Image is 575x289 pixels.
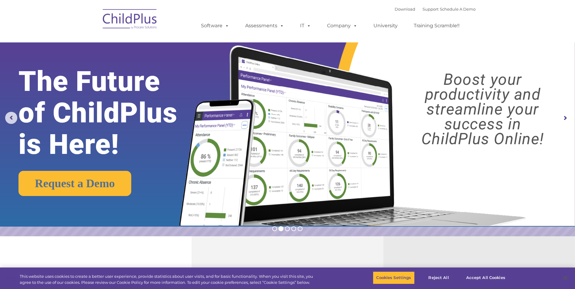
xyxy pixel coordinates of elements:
[239,20,290,32] a: Assessments
[84,40,103,45] span: Last name
[100,5,160,35] img: ChildPlus by Procare Solutions
[18,171,131,196] a: Request a Demo
[195,20,235,32] a: Software
[423,7,439,12] a: Support
[559,271,572,284] button: Close
[367,20,404,32] a: University
[18,66,202,160] rs-layer: The Future of ChildPlus is Here!
[321,20,363,32] a: Company
[20,274,316,285] div: This website uses cookies to create a better user experience, provide statistics about user visit...
[395,7,415,12] a: Download
[84,65,110,69] span: Phone number
[440,7,476,12] a: Schedule A Demo
[397,72,568,146] rs-layer: Boost your productivity and streamline your success in ChildPlus Online!
[395,7,476,12] font: |
[420,271,458,284] button: Reject All
[373,271,414,284] button: Cookies Settings
[408,20,466,32] a: Training Scramble!!
[463,271,509,284] button: Accept All Cookies
[294,20,317,32] a: IT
